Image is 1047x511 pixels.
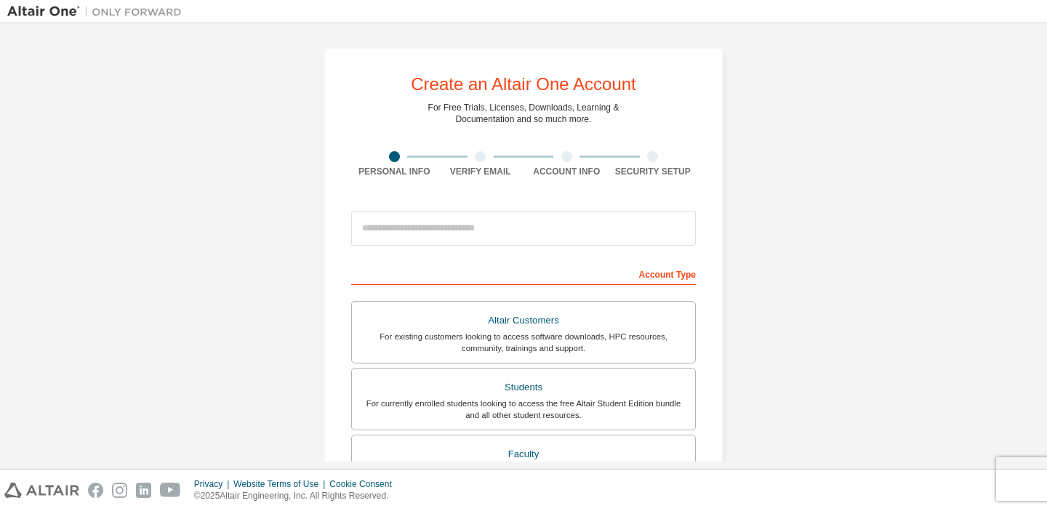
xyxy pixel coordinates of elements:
div: Students [361,377,686,398]
div: Faculty [361,444,686,464]
div: Altair Customers [361,310,686,331]
div: Personal Info [351,166,438,177]
div: Website Terms of Use [233,478,329,490]
div: For existing customers looking to access software downloads, HPC resources, community, trainings ... [361,331,686,354]
p: © 2025 Altair Engineering, Inc. All Rights Reserved. [194,490,401,502]
div: Create an Altair One Account [411,76,636,93]
div: For Free Trials, Licenses, Downloads, Learning & Documentation and so much more. [428,102,619,125]
div: Privacy [194,478,233,490]
img: linkedin.svg [136,483,151,498]
div: Account Type [351,262,696,285]
img: altair_logo.svg [4,483,79,498]
div: Security Setup [610,166,697,177]
img: facebook.svg [88,483,103,498]
img: instagram.svg [112,483,127,498]
div: Account Info [523,166,610,177]
div: Cookie Consent [329,478,400,490]
div: For currently enrolled students looking to access the free Altair Student Edition bundle and all ... [361,398,686,421]
img: Altair One [7,4,189,19]
div: Verify Email [438,166,524,177]
img: youtube.svg [160,483,181,498]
